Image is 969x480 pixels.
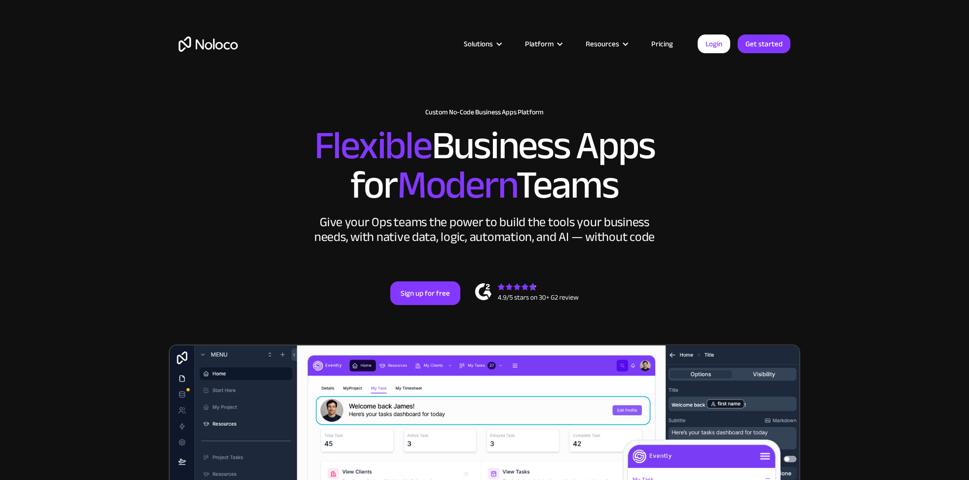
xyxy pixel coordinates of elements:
div: Resources [573,37,639,50]
div: Platform [513,37,573,50]
a: home [179,36,238,52]
a: Get started [738,34,790,53]
div: Solutions [451,37,513,50]
h2: Business Apps for Teams [179,126,790,205]
div: Platform [525,37,554,50]
a: Login [698,34,730,53]
span: Modern [397,148,516,222]
a: Sign up for free [390,281,460,305]
span: Flexible [314,109,432,182]
div: Resources [586,37,619,50]
a: Pricing [639,37,685,50]
div: Solutions [464,37,493,50]
h1: Custom No-Code Business Apps Platform [179,108,790,116]
div: Give your Ops teams the power to build the tools your business needs, with native data, logic, au... [312,215,657,244]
